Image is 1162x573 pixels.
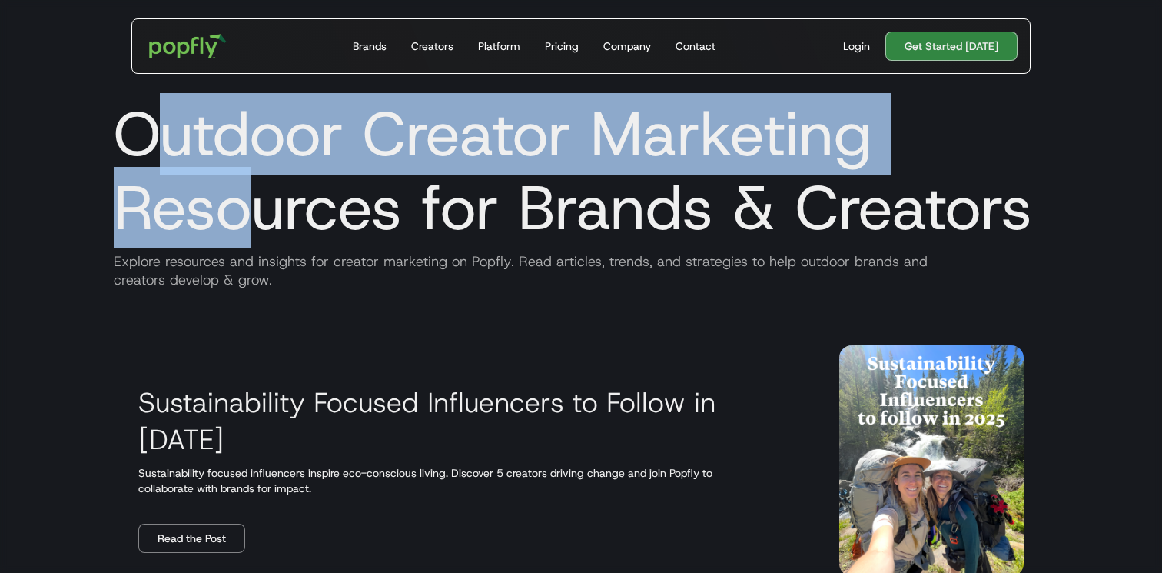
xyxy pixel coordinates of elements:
[138,524,245,553] a: Read the Post
[843,38,870,54] div: Login
[472,19,526,73] a: Platform
[885,32,1018,61] a: Get Started [DATE]
[539,19,585,73] a: Pricing
[603,38,651,54] div: Company
[101,97,1061,245] h1: Outdoor Creator Marketing Resources for Brands & Creators
[347,19,393,73] a: Brands
[405,19,460,73] a: Creators
[138,465,802,496] p: Sustainability focused influencers inspire eco-conscious living. Discover 5 creators driving chan...
[138,384,802,458] h3: Sustainability Focused Influencers to Follow in [DATE]
[676,38,715,54] div: Contact
[138,23,237,69] a: home
[545,38,579,54] div: Pricing
[597,19,657,73] a: Company
[669,19,722,73] a: Contact
[837,38,876,54] a: Login
[478,38,520,54] div: Platform
[101,252,1061,289] div: Explore resources and insights for creator marketing on Popfly. Read articles, trends, and strate...
[353,38,387,54] div: Brands
[411,38,453,54] div: Creators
